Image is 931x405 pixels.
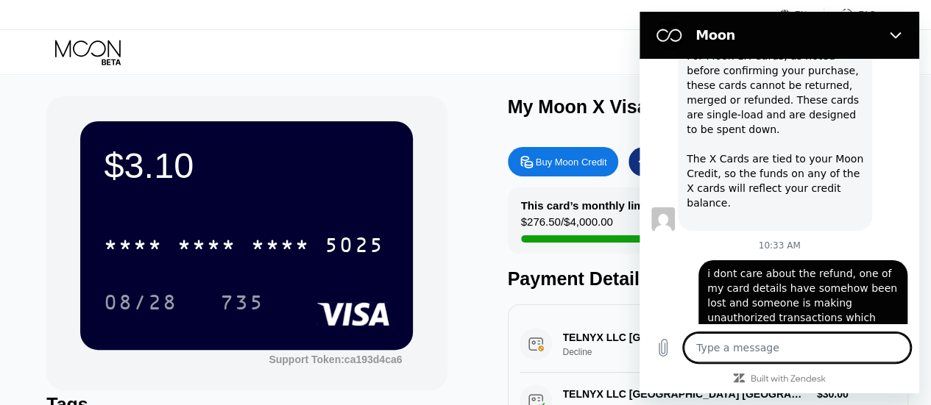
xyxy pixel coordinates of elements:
div: Support Token:ca193d4ca6 [269,354,402,365]
div: EN [779,7,824,22]
div: 735 [220,293,264,316]
div: $276.50 / $4,000.00 [521,215,613,235]
div: Support Token: ca193d4ca6 [269,354,402,365]
div: Request a Refund [629,147,739,176]
div: My Moon X Visa Card #6 [508,96,721,118]
div: Buy Moon Credit [536,156,607,168]
div: 5025 [325,235,383,259]
div: FAQ [858,10,876,20]
iframe: Messaging window [640,12,919,393]
div: 08/28 [93,284,188,320]
div: $3.10 [104,145,389,186]
div: FAQ [824,7,876,22]
div: 08/28 [104,293,177,316]
div: 735 [209,284,275,320]
div: Payment Details [508,268,908,290]
div: This card’s monthly limit [521,199,651,212]
div: Buy Moon Credit [508,147,618,176]
div: EN [795,10,807,20]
